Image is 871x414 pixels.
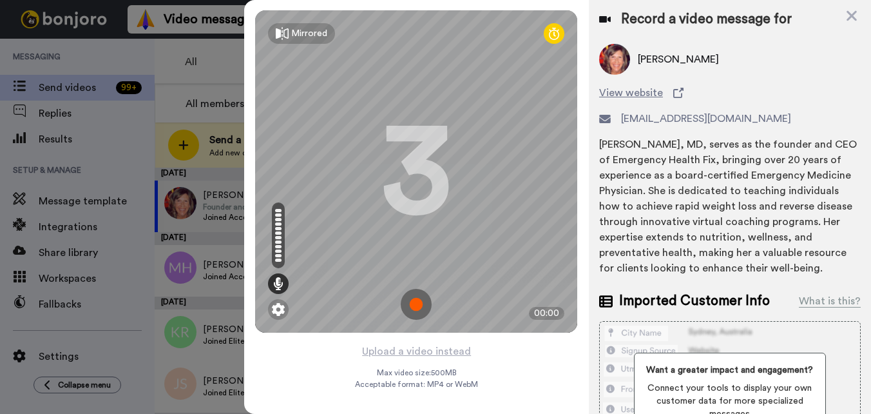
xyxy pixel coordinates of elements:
button: Upload a video instead [358,343,475,360]
span: Imported Customer Info [619,291,770,311]
div: [PERSON_NAME], MD, serves as the founder and CEO of Emergency Health Fix, bringing over 20 years ... [599,137,861,276]
span: View website [599,85,663,101]
span: Max video size: 500 MB [376,368,456,378]
div: What is this? [799,293,861,309]
span: Acceptable format: MP4 or WebM [355,379,478,389]
a: View website [599,85,861,101]
img: ic_gear.svg [272,303,285,316]
div: 3 [381,123,452,220]
span: Want a greater impact and engagement? [645,364,815,377]
span: [EMAIL_ADDRESS][DOMAIN_NAME] [621,111,791,126]
img: ic_record_start.svg [401,289,432,320]
div: 00:00 [529,307,564,320]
